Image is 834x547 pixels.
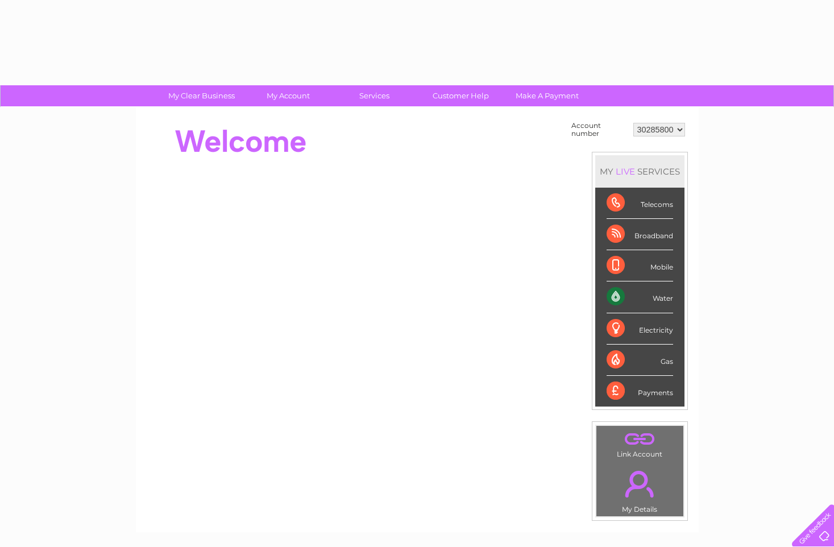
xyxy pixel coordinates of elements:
div: Electricity [607,313,673,345]
a: . [599,464,681,504]
div: Water [607,281,673,313]
a: Make A Payment [500,85,594,106]
td: Account number [569,119,630,140]
div: LIVE [613,166,637,177]
div: Telecoms [607,188,673,219]
td: My Details [596,461,684,517]
a: Services [327,85,421,106]
div: MY SERVICES [595,155,684,188]
div: Mobile [607,250,673,281]
a: My Account [241,85,335,106]
a: Customer Help [414,85,508,106]
div: Payments [607,376,673,407]
a: . [599,429,681,449]
div: Gas [607,345,673,376]
a: My Clear Business [155,85,248,106]
td: Link Account [596,425,684,461]
div: Broadband [607,219,673,250]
